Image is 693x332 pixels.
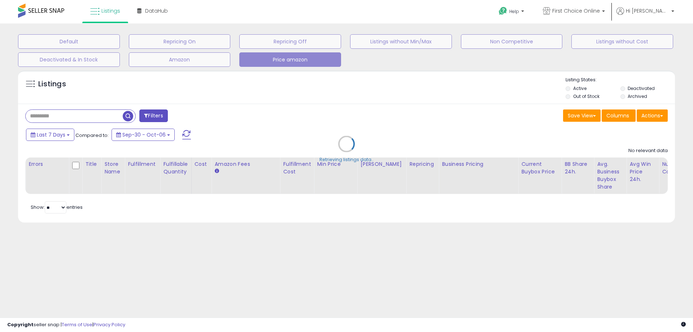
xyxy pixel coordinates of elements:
strong: Copyright [7,321,34,328]
button: Listings without Cost [571,34,673,49]
button: Non Competitive [461,34,563,49]
button: Repricing On [129,34,231,49]
i: Get Help [498,7,507,16]
a: Hi [PERSON_NAME] [616,7,674,23]
div: seller snap | | [7,322,125,328]
div: Retrieving listings data.. [319,156,374,163]
span: Listings [101,7,120,14]
a: Help [493,1,531,23]
span: Hi [PERSON_NAME] [626,7,669,14]
a: Terms of Use [62,321,92,328]
button: Listings without Min/Max [350,34,452,49]
button: Default [18,34,120,49]
a: Privacy Policy [93,321,125,328]
span: Help [509,8,519,14]
button: Price amazon [239,52,341,67]
button: Deactivated & In Stock [18,52,120,67]
button: Repricing Off [239,34,341,49]
button: Amazon [129,52,231,67]
span: DataHub [145,7,168,14]
span: First Choice Online [552,7,600,14]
